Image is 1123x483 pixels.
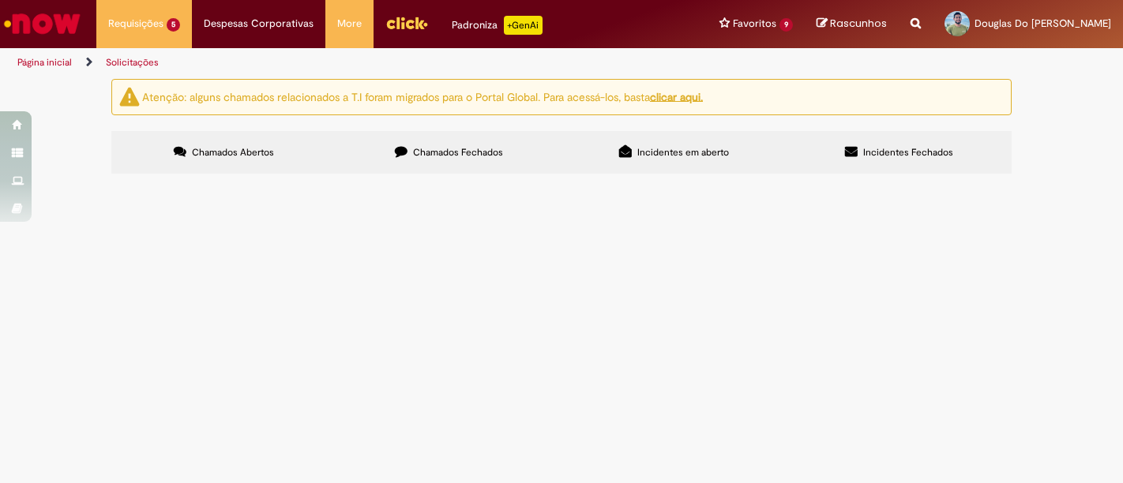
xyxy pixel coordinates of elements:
span: Douglas Do [PERSON_NAME] [975,17,1111,30]
a: Página inicial [17,56,72,69]
span: Requisições [108,16,163,32]
span: Incidentes em aberto [637,146,729,159]
img: click_logo_yellow_360x200.png [385,11,428,35]
a: clicar aqui. [650,89,703,103]
img: ServiceNow [2,8,83,39]
span: Rascunhos [830,16,887,31]
span: More [337,16,362,32]
span: Despesas Corporativas [204,16,314,32]
ng-bind-html: Atenção: alguns chamados relacionados a T.I foram migrados para o Portal Global. Para acessá-los,... [142,89,703,103]
p: +GenAi [504,16,543,35]
span: Favoritos [733,16,776,32]
span: Incidentes Fechados [863,146,953,159]
a: Solicitações [106,56,159,69]
span: 5 [167,18,180,32]
div: Padroniza [452,16,543,35]
span: Chamados Fechados [413,146,503,159]
ul: Trilhas de página [12,48,737,77]
span: Chamados Abertos [192,146,274,159]
span: 9 [779,18,793,32]
a: Rascunhos [817,17,887,32]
